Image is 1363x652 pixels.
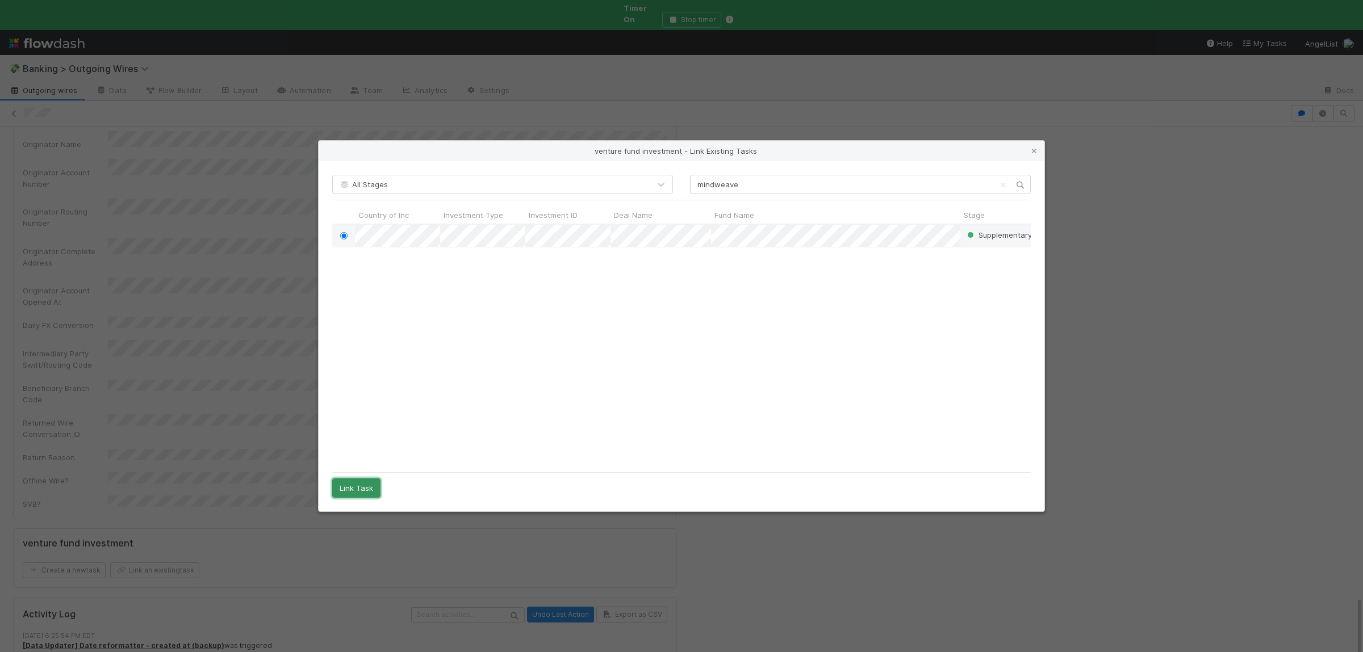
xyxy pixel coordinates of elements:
span: Supplementary Doc Review [965,230,1076,239]
div: venture fund investment - Link Existing Tasks [319,141,1044,161]
span: Country of Inc [358,209,409,221]
span: Fund Name [714,209,754,221]
button: Clear search [998,176,1009,194]
span: All Stages [338,180,388,189]
span: Deal Name [614,209,653,221]
span: Investment ID [529,209,578,221]
span: Investment Type [444,209,503,221]
span: Stage [964,209,985,221]
input: Toggle Row Selected [340,232,348,239]
button: Link Task [332,478,381,498]
div: Supplementary Doc Review [965,229,1076,241]
input: Search [690,175,1031,194]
